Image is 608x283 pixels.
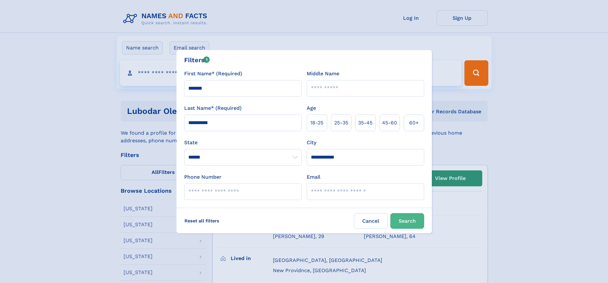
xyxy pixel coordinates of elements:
label: State [184,139,302,146]
label: Email [307,173,320,181]
label: First Name* (Required) [184,70,242,78]
label: Phone Number [184,173,221,181]
label: Age [307,104,316,112]
label: City [307,139,316,146]
label: Cancel [354,213,388,229]
label: Middle Name [307,70,339,78]
label: Reset all filters [180,213,223,228]
span: 35‑45 [358,119,372,127]
label: Last Name* (Required) [184,104,242,112]
span: 18‑25 [310,119,323,127]
div: Filters [184,55,210,65]
span: 60+ [409,119,419,127]
button: Search [390,213,424,229]
span: 45‑60 [382,119,397,127]
span: 25‑35 [334,119,348,127]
